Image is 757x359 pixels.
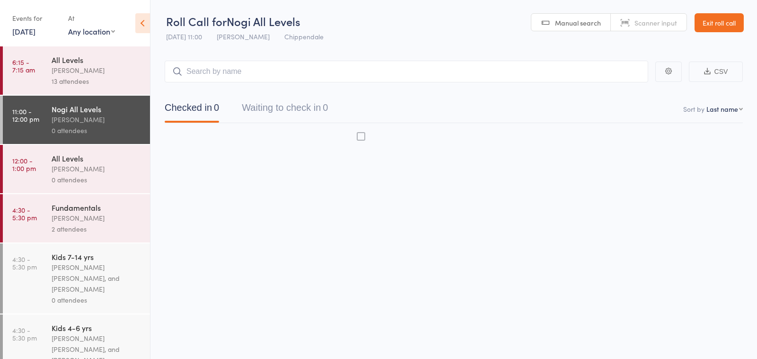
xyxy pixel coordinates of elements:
div: Last name [706,104,738,114]
label: Sort by [683,104,704,114]
a: Exit roll call [695,13,744,32]
time: 11:00 - 12:00 pm [12,108,39,123]
div: 0 attendees [52,174,142,185]
span: [DATE] 11:00 [166,32,202,41]
span: Nogi All Levels [227,13,300,29]
div: Any location [68,26,115,36]
div: [PERSON_NAME] [52,65,142,76]
time: 4:30 - 5:30 pm [12,326,37,341]
div: [PERSON_NAME] [PERSON_NAME], and [PERSON_NAME] [52,262,142,295]
span: [PERSON_NAME] [217,32,270,41]
div: 13 attendees [52,76,142,87]
div: 2 attendees [52,224,142,234]
div: 0 [323,102,328,113]
div: 0 attendees [52,125,142,136]
span: Chippendale [284,32,324,41]
div: All Levels [52,153,142,163]
div: Fundamentals [52,202,142,213]
button: CSV [689,62,743,82]
div: At [68,10,115,26]
a: 4:30 -5:30 pmKids 7-14 yrs[PERSON_NAME] [PERSON_NAME], and [PERSON_NAME]0 attendees [3,243,150,314]
a: 6:15 -7:15 amAll Levels[PERSON_NAME]13 attendees [3,46,150,95]
time: 12:00 - 1:00 pm [12,157,36,172]
a: 11:00 -12:00 pmNogi All Levels[PERSON_NAME]0 attendees [3,96,150,144]
div: Kids 7-14 yrs [52,251,142,262]
div: Kids 4-6 yrs [52,323,142,333]
time: 4:30 - 5:30 pm [12,206,37,221]
div: [PERSON_NAME] [52,163,142,174]
button: Checked in0 [165,98,219,123]
div: 0 [214,102,219,113]
time: 6:15 - 7:15 am [12,58,35,73]
span: Manual search [555,18,601,27]
span: Roll Call for [166,13,227,29]
span: Scanner input [634,18,677,27]
time: 4:30 - 5:30 pm [12,255,37,270]
input: Search by name [165,61,648,82]
div: [PERSON_NAME] [52,114,142,125]
div: 0 attendees [52,295,142,305]
div: Events for [12,10,59,26]
button: Waiting to check in0 [242,98,328,123]
a: 12:00 -1:00 pmAll Levels[PERSON_NAME]0 attendees [3,145,150,193]
a: [DATE] [12,26,35,36]
div: Nogi All Levels [52,104,142,114]
div: All Levels [52,54,142,65]
a: 4:30 -5:30 pmFundamentals[PERSON_NAME]2 attendees [3,194,150,242]
div: [PERSON_NAME] [52,213,142,224]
